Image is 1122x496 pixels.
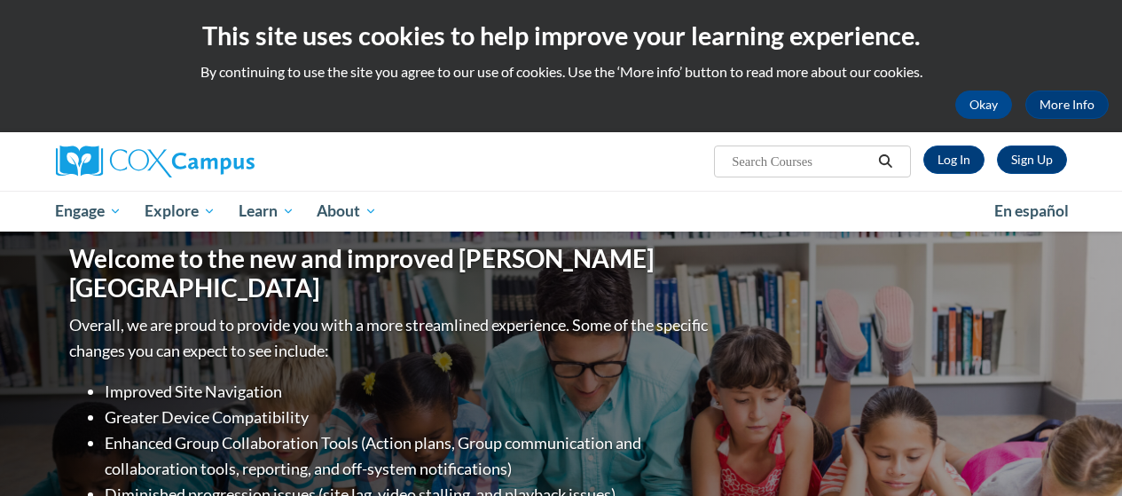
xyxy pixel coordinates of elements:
li: Greater Device Compatibility [105,405,712,430]
a: Register [997,146,1067,174]
h1: Welcome to the new and improved [PERSON_NAME][GEOGRAPHIC_DATA] [69,244,712,303]
a: En español [983,193,1080,230]
img: Cox Campus [56,146,255,177]
a: Explore [133,191,227,232]
li: Enhanced Group Collaboration Tools (Action plans, Group communication and collaboration tools, re... [105,430,712,482]
input: Search Courses [730,151,872,172]
h2: This site uses cookies to help improve your learning experience. [13,18,1109,53]
span: Explore [145,201,216,222]
a: Log In [923,146,985,174]
a: About [305,191,388,232]
a: More Info [1025,91,1109,119]
a: Cox Campus [56,146,375,177]
button: Okay [955,91,1012,119]
p: By continuing to use the site you agree to our use of cookies. Use the ‘More info’ button to read... [13,62,1109,82]
span: Engage [55,201,122,222]
span: Learn [239,201,294,222]
a: Engage [44,191,134,232]
div: Main menu [43,191,1080,232]
iframe: Button to launch messaging window [1051,425,1108,482]
span: About [317,201,377,222]
li: Improved Site Navigation [105,379,712,405]
span: En español [994,201,1069,220]
a: Learn [227,191,306,232]
button: Search [872,151,898,172]
p: Overall, we are proud to provide you with a more streamlined experience. Some of the specific cha... [69,312,712,364]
